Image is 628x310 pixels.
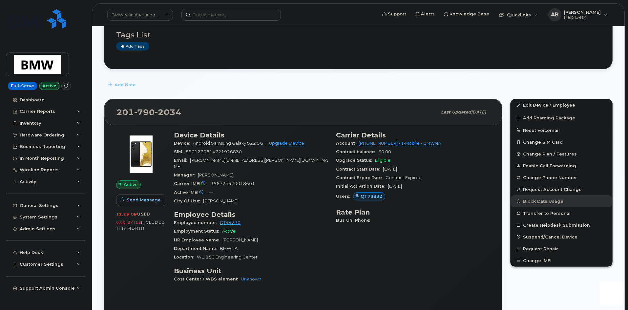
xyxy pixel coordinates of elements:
button: Enable Call Forwarding [511,160,612,172]
span: — [209,190,213,195]
a: QT73832 [353,194,385,199]
div: Quicklinks [494,8,542,21]
span: Contract Expiry Date [336,175,386,180]
span: [DATE] [388,184,402,189]
span: Send Message [127,197,161,203]
h3: Employee Details [174,211,328,218]
span: [DATE] [383,167,397,172]
a: Create Helpdesk Submission [511,219,612,231]
span: Initial Activation Date [336,184,388,189]
span: SIM [174,149,186,154]
span: 2034 [155,107,181,117]
span: Quicklinks [507,12,531,17]
button: Change Plan / Features [511,148,612,160]
span: Support [388,11,406,17]
span: [PERSON_NAME] [222,238,258,242]
span: Change Plan / Features [523,152,577,156]
h3: Tags List [116,31,600,39]
span: Upgrade Status [336,158,375,163]
span: WL: 150 Engineering Center [197,255,258,259]
span: Alerts [421,11,435,17]
span: City Of Use [174,198,203,203]
span: HR Employee Name [174,238,222,242]
span: Email [174,158,190,163]
span: Contract Start Date [336,167,383,172]
a: Add tags [116,42,149,50]
span: [PERSON_NAME][EMAIL_ADDRESS][PERSON_NAME][DOMAIN_NAME] [174,158,328,169]
span: Cost Center / WBS element [174,277,241,281]
span: [DATE] [471,110,486,114]
button: Add Roaming Package [511,111,612,124]
span: 8901260814721926830 [186,149,242,154]
span: Enable Call Forwarding [523,163,576,168]
span: Users [336,194,353,199]
span: Location [174,255,197,259]
iframe: Messenger Launcher [599,281,623,305]
span: $0.00 [378,149,391,154]
button: Suspend/Cancel Device [511,231,612,243]
span: [PERSON_NAME] [203,198,239,203]
span: 356724570018601 [211,181,255,186]
span: Device [174,141,193,146]
h3: Business Unit [174,267,328,275]
button: Request Repair [511,243,612,255]
h3: Carrier Details [336,131,490,139]
a: Alerts [411,8,439,21]
button: Reset Voicemail [511,124,612,136]
span: Help Desk [564,15,601,20]
span: 201 [116,107,181,117]
span: Account [336,141,359,146]
a: BMW Manufacturing Co LLC [107,9,173,21]
span: Carrier IMEI [174,181,211,186]
a: QT44230 [220,220,241,225]
button: Send Message [116,194,166,206]
button: Change Phone Number [511,172,612,183]
span: Eligible [375,158,390,163]
span: Contract balance [336,149,378,154]
span: Active IMEI [174,190,209,195]
span: included this month [116,220,165,231]
span: [PERSON_NAME] [198,173,233,177]
div: Alex Bradshaw [544,8,612,21]
span: Manager [174,173,198,177]
span: 790 [134,107,155,117]
span: Active [124,181,138,188]
input: Find something... [181,9,281,21]
a: Support [378,8,411,21]
span: 0.00 Bytes [116,220,141,225]
span: Active [222,229,236,234]
span: Suspend/Cancel Device [523,234,577,239]
a: + Upgrade Device [266,141,304,146]
button: Block Data Usage [511,195,612,207]
button: Change IMEI [511,255,612,266]
button: Add Note [104,79,141,91]
img: image20231002-3703462-1qw5fnl.jpeg [121,134,161,174]
span: used [137,212,150,217]
span: [PERSON_NAME] [564,10,601,15]
span: Employee number [174,220,220,225]
a: Knowledge Base [439,8,494,21]
a: Edit Device / Employee [511,99,612,111]
span: 12.29 GB [116,212,137,217]
span: QT73832 [361,193,382,199]
span: Employment Status [174,229,222,234]
span: Android Samsung Galaxy S22 5G [193,141,263,146]
span: Add Note [115,82,136,88]
a: Unknown [241,277,261,281]
button: Request Account Change [511,183,612,195]
span: Bus Unl Phone [336,218,373,223]
span: Last updated [441,110,471,114]
a: [PHONE_NUMBER] - T-Mobile - BMWNA [359,141,441,146]
span: Add Roaming Package [516,115,575,122]
span: Contract Expired [386,175,422,180]
button: Change SIM Card [511,136,612,148]
span: Department Name [174,246,220,251]
button: Transfer to Personal [511,207,612,219]
h3: Rate Plan [336,208,490,216]
span: BMWNA [220,246,238,251]
span: AB [551,11,559,19]
span: Knowledge Base [450,11,489,17]
h3: Device Details [174,131,328,139]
